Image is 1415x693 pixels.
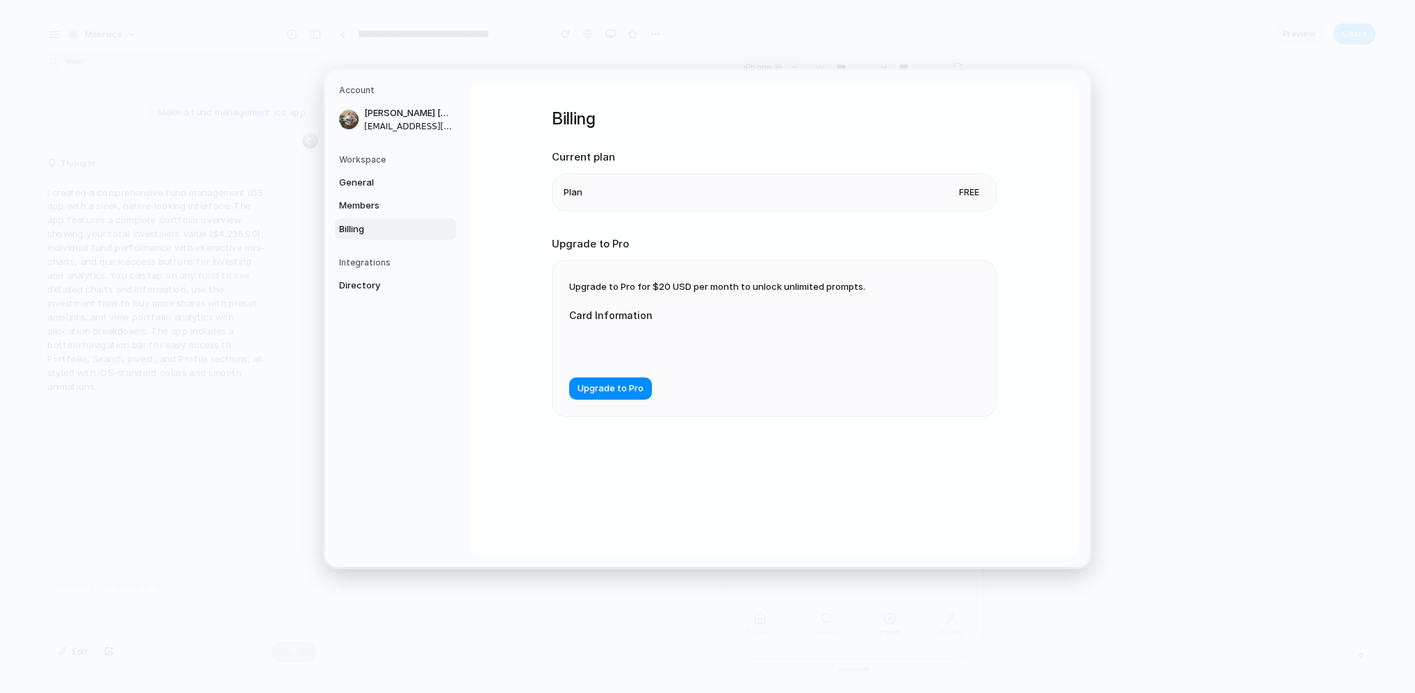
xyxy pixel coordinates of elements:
[85,538,128,576] button: Search
[569,308,847,323] label: Card Information
[38,250,153,261] p: TIF • High Risk
[569,281,865,292] span: Upgrade to Pro for $20 USD per month to unlock unlimited prompts.
[14,450,256,485] button: Invest
[101,391,169,419] button: $500
[552,236,997,252] h2: Upgrade to Pro
[226,560,250,570] span: Profile
[14,47,53,58] span: ← Back
[339,199,428,213] span: Members
[28,96,242,111] h3: Select Fund
[580,339,836,352] iframe: Secure card payment input frame
[28,391,96,419] button: $100
[552,106,997,131] h1: Billing
[335,172,456,194] a: General
[954,186,985,199] span: Free
[38,131,145,144] p: Growth Equity Fund
[38,147,145,158] p: GEF • Medium Risk
[119,462,151,473] span: Invest
[52,400,73,410] span: $100
[13,538,60,576] button: Portfolio
[28,316,242,331] h3: Investment Amount
[339,84,456,97] h5: Account
[364,120,453,133] span: [EMAIL_ADDRESS][DOMAIN_NAME]
[564,186,582,199] span: Plan
[21,560,51,570] span: Portfolio
[339,279,428,293] span: Directory
[569,377,652,400] button: Upgrade to Pro
[154,538,193,576] button: Invest
[339,222,428,236] span: Billing
[335,275,456,297] a: Directory
[93,560,120,570] span: Search
[38,198,160,209] p: BIF • Low Risk
[218,538,258,576] button: Profile
[174,391,242,419] button: $1,000
[335,195,456,217] a: Members
[339,256,456,269] h5: Integrations
[339,176,428,190] span: General
[64,44,104,60] h1: Invest
[578,382,644,396] span: Upgrade to Pro
[364,106,453,120] span: [PERSON_NAME] [PERSON_NAME] - Payment Services - Product Consultant
[339,154,456,166] h5: Workspace
[14,47,53,59] button: ← Back
[335,102,456,137] a: [PERSON_NAME] [PERSON_NAME] - Payment Services - Product Consultant[EMAIL_ADDRESS][DOMAIN_NAME]
[38,234,153,247] p: Tech Innovation Fund
[194,400,222,410] span: $1,000
[38,183,160,195] p: Balanced Income Fund
[335,218,456,240] a: Billing
[162,560,184,570] span: Invest
[552,149,997,165] h2: Current plan
[125,400,146,410] span: $500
